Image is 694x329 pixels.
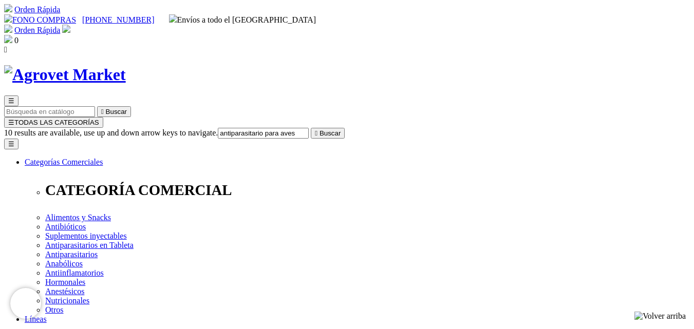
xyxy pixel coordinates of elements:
span: ☰ [8,97,14,105]
a: Anestésicos [45,287,84,296]
img: Agrovet Market [4,65,126,84]
i:  [4,45,7,54]
img: Volver arriba [634,312,686,321]
p: CATEGORÍA COMERCIAL [45,182,690,199]
a: Acceda a su cuenta de cliente [62,26,70,34]
span: 10 results are available, use up and down arrow keys to navigate. [4,128,218,137]
button:  Buscar [311,128,345,139]
span: Envíos a todo el [GEOGRAPHIC_DATA] [169,15,316,24]
a: Suplementos inyectables [45,231,127,240]
i:  [101,108,104,115]
img: shopping-cart.svg [4,4,12,12]
img: user.svg [62,25,70,33]
a: Alimentos y Snacks [45,213,111,222]
span: 0 [14,36,18,45]
a: Antibióticos [45,222,86,231]
a: Nutricionales [45,296,89,305]
a: Hormonales [45,278,85,286]
a: Antiparasitarios [45,250,98,259]
button: ☰ [4,95,18,106]
img: phone.svg [4,14,12,23]
a: Otros [45,305,64,314]
span: Buscar [320,129,341,137]
input: Buscar [218,128,309,139]
a: Orden Rápida [14,26,60,34]
a: Líneas [25,315,47,323]
span: Buscar [106,108,127,115]
a: Categorías Comerciales [25,158,103,166]
a: Orden Rápida [14,5,60,14]
input: Buscar [4,106,95,117]
a: Anabólicos [45,259,83,268]
button: ☰ [4,139,18,149]
i:  [315,129,317,137]
span: ☰ [8,119,14,126]
button: ☰TODAS LAS CATEGORÍAS [4,117,103,128]
img: shopping-cart.svg [4,25,12,33]
button:  Buscar [97,106,131,117]
a: [PHONE_NUMBER] [82,15,154,24]
a: Antiinflamatorios [45,268,104,277]
img: shopping-bag.svg [4,35,12,43]
iframe: Brevo live chat [10,288,41,319]
a: FONO COMPRAS [4,15,76,24]
img: delivery-truck.svg [169,14,177,23]
a: Antiparasitarios en Tableta [45,241,134,249]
